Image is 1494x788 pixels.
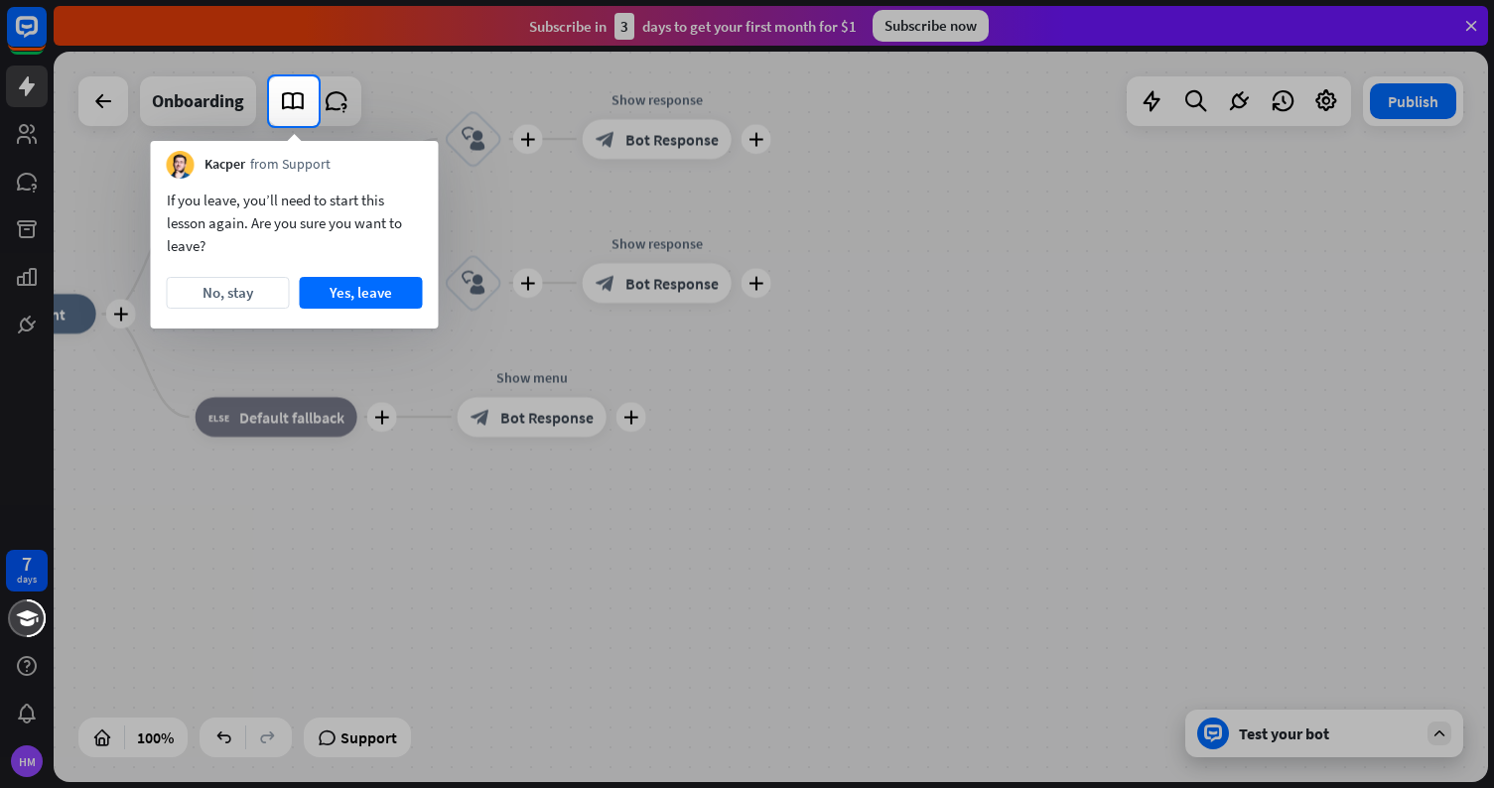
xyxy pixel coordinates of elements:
[167,277,290,309] button: No, stay
[16,8,75,67] button: Open LiveChat chat widget
[250,155,331,175] span: from Support
[167,189,423,257] div: If you leave, you’ll need to start this lesson again. Are you sure you want to leave?
[300,277,423,309] button: Yes, leave
[204,155,245,175] span: Kacper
